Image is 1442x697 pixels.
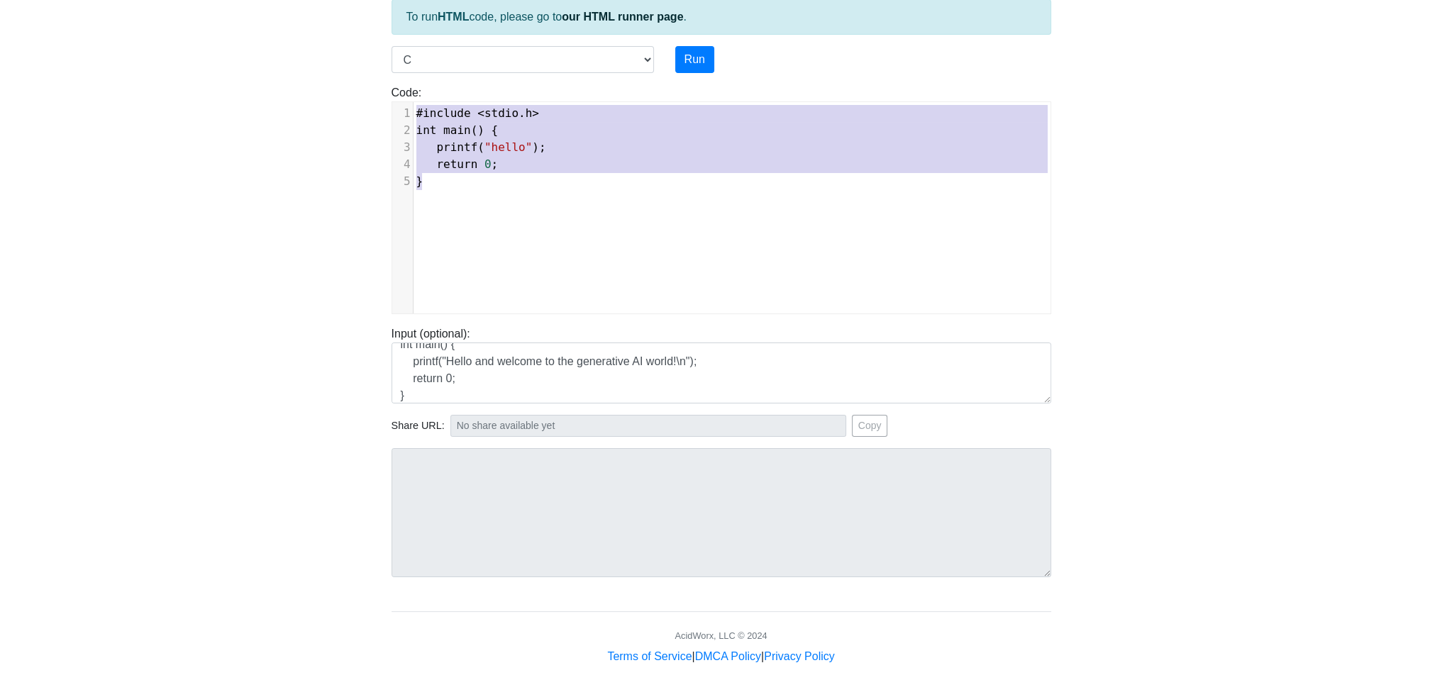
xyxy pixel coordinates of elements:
[438,11,469,23] strong: HTML
[436,140,477,154] span: printf
[416,106,471,120] span: #include
[416,174,423,188] span: }
[416,157,499,171] span: ;
[381,84,1062,314] div: Code:
[443,123,471,137] span: main
[416,123,437,137] span: int
[526,106,533,120] span: h
[416,123,499,137] span: () {
[477,106,484,120] span: <
[392,156,413,173] div: 4
[416,140,546,154] span: ( );
[675,629,767,642] div: AcidWorx, LLC © 2024
[562,11,683,23] a: our HTML runner page
[381,325,1062,403] div: Input (optional):
[436,157,477,171] span: return
[392,139,413,156] div: 3
[484,157,492,171] span: 0
[695,650,761,662] a: DMCA Policy
[392,173,413,190] div: 5
[416,106,540,120] span: .
[484,106,518,120] span: stdio
[392,418,445,434] span: Share URL:
[532,106,539,120] span: >
[484,140,532,154] span: "hello"
[607,648,834,665] div: | |
[607,650,692,662] a: Terms of Service
[764,650,835,662] a: Privacy Policy
[450,415,846,437] input: No share available yet
[675,46,714,73] button: Run
[392,122,413,139] div: 2
[852,415,888,437] button: Copy
[392,105,413,122] div: 1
